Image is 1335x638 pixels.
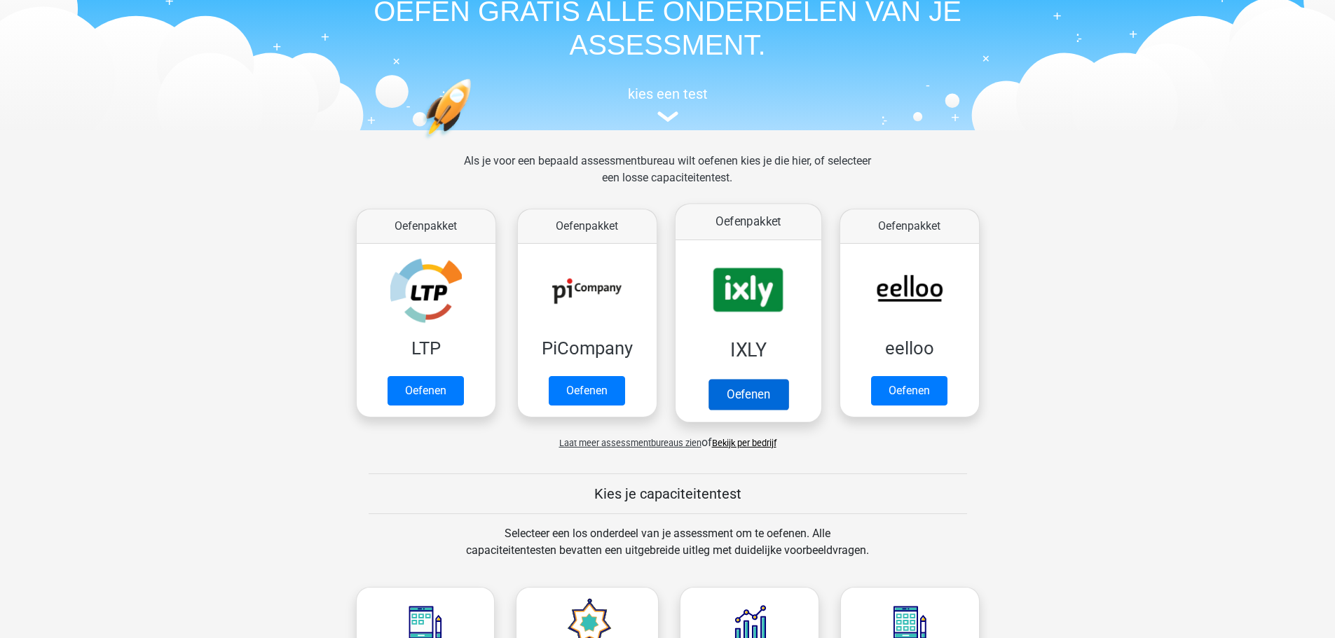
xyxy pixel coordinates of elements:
a: Oefenen [708,379,788,410]
span: Laat meer assessmentbureaus zien [559,438,701,448]
div: of [345,423,990,451]
h5: kies een test [345,85,990,102]
a: kies een test [345,85,990,123]
img: assessment [657,111,678,122]
a: Bekijk per bedrijf [712,438,776,448]
h5: Kies je capaciteitentest [369,485,967,502]
img: oefenen [423,78,526,205]
div: Selecteer een los onderdeel van je assessment om te oefenen. Alle capaciteitentesten bevatten een... [453,525,882,576]
a: Oefenen [549,376,625,405]
a: Oefenen [388,376,464,405]
a: Oefenen [871,376,947,405]
div: Als je voor een bepaald assessmentbureau wilt oefenen kies je die hier, of selecteer een losse ca... [453,153,882,203]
